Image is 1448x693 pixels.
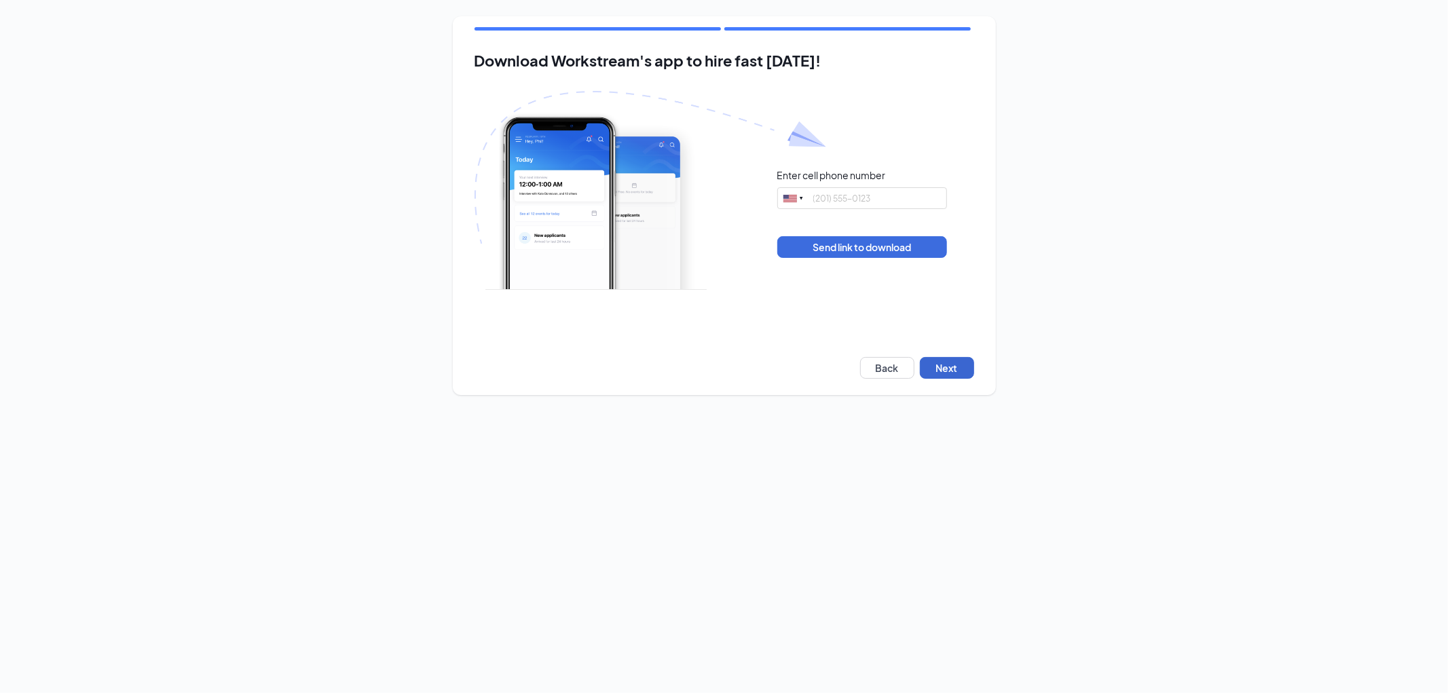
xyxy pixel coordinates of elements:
[475,52,974,69] h2: Download Workstream's app to hire fast [DATE]!
[777,168,886,182] div: Enter cell phone number
[920,357,974,379] button: Next
[860,357,914,379] button: Back
[778,188,809,208] div: United States: +1
[777,187,947,209] input: (201) 555-0123
[475,91,826,290] img: Download Workstream's app with paper plane
[777,236,947,258] button: Send link to download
